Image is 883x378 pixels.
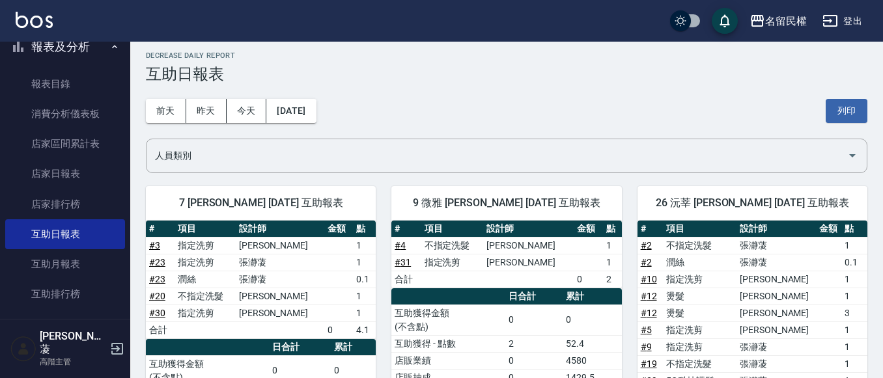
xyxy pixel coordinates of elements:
button: 名留民權 [744,8,812,34]
a: 店家排行榜 [5,189,125,219]
a: #31 [395,257,411,267]
td: [PERSON_NAME] [736,304,816,321]
span: 26 沅莘 [PERSON_NAME] [DATE] 互助報表 [653,196,852,209]
th: 金額 [574,221,603,237]
td: [PERSON_NAME] [483,237,574,254]
a: 店家區間累計表 [5,129,125,159]
th: 金額 [816,221,842,237]
td: 3 [841,304,867,321]
a: #3 [149,240,160,250]
td: 店販業績 [391,352,505,369]
td: 張瀞蓤 [736,254,816,271]
td: 4580 [563,352,622,369]
td: 指定洗剪 [663,338,736,355]
a: #10 [641,274,657,284]
h2: Decrease Daily Report [146,51,867,60]
td: 張瀞蓤 [236,271,324,288]
th: # [638,221,664,237]
a: 店家日報表 [5,159,125,189]
td: 0.1 [353,271,376,288]
td: 不指定洗髮 [421,237,483,254]
td: 燙髮 [663,288,736,304]
th: 金額 [324,221,353,237]
td: 互助獲得金額 (不含點) [391,304,505,335]
td: 0 [574,271,603,288]
td: 潤絲 [175,271,235,288]
td: 1 [353,237,376,254]
th: 項目 [663,221,736,237]
h3: 互助日報表 [146,65,867,83]
input: 人員名稱 [152,144,842,167]
button: 登出 [817,9,867,33]
td: 1 [603,254,622,271]
td: 不指定洗髮 [175,288,235,304]
td: [PERSON_NAME] [736,288,816,304]
td: 合計 [391,271,421,288]
td: 張瀞蓤 [736,338,816,355]
td: [PERSON_NAME] [736,321,816,338]
a: #9 [641,342,652,352]
th: 日合計 [505,288,563,305]
td: 1 [841,338,867,355]
a: #5 [641,325,652,335]
button: 報表及分析 [5,30,125,64]
th: 項目 [421,221,483,237]
td: 張瀞蓤 [736,237,816,254]
a: 互助點數明細 [5,310,125,340]
a: #2 [641,257,652,267]
td: 合計 [146,321,175,338]
td: 指定洗剪 [175,254,235,271]
td: 燙髮 [663,304,736,321]
td: 1 [353,254,376,271]
td: 0 [563,304,622,335]
th: 日合計 [269,339,331,356]
button: save [712,8,738,34]
h5: [PERSON_NAME]蓤 [40,330,106,356]
td: 1 [841,271,867,288]
td: 2 [603,271,622,288]
span: 7 [PERSON_NAME] [DATE] 互助報表 [161,196,360,209]
td: 2 [505,335,563,352]
td: 0 [505,352,563,369]
a: #4 [395,240,406,250]
td: 指定洗剪 [175,304,235,321]
img: Person [10,336,36,362]
button: 前天 [146,99,186,123]
button: 列印 [826,99,867,123]
table: a dense table [146,221,376,339]
td: [PERSON_NAME] [236,237,324,254]
a: #19 [641,358,657,369]
td: [PERSON_NAME] [736,271,816,288]
td: 4.1 [353,321,376,338]
td: 互助獲得 - 點數 [391,335,505,352]
td: 1 [353,288,376,304]
td: 0.1 [841,254,867,271]
td: 1 [353,304,376,321]
span: 9 微雅 [PERSON_NAME] [DATE] 互助報表 [407,196,606,209]
th: 點 [353,221,376,237]
th: # [146,221,175,237]
button: 今天 [227,99,267,123]
td: 張瀞蓤 [736,355,816,372]
td: 指定洗剪 [663,321,736,338]
th: 點 [603,221,622,237]
td: 張瀞蓤 [236,254,324,271]
a: #2 [641,240,652,250]
th: 累計 [331,339,376,356]
td: [PERSON_NAME] [483,254,574,271]
th: 點 [841,221,867,237]
button: [DATE] [266,99,316,123]
p: 高階主管 [40,356,106,368]
table: a dense table [391,221,621,288]
td: 不指定洗髮 [663,355,736,372]
a: #30 [149,308,165,318]
th: 設計師 [236,221,324,237]
a: #23 [149,257,165,267]
a: #12 [641,291,657,301]
td: 1 [603,237,622,254]
a: #20 [149,291,165,301]
td: [PERSON_NAME] [236,304,324,321]
th: 項目 [175,221,235,237]
td: 1 [841,288,867,304]
td: 0 [324,321,353,338]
